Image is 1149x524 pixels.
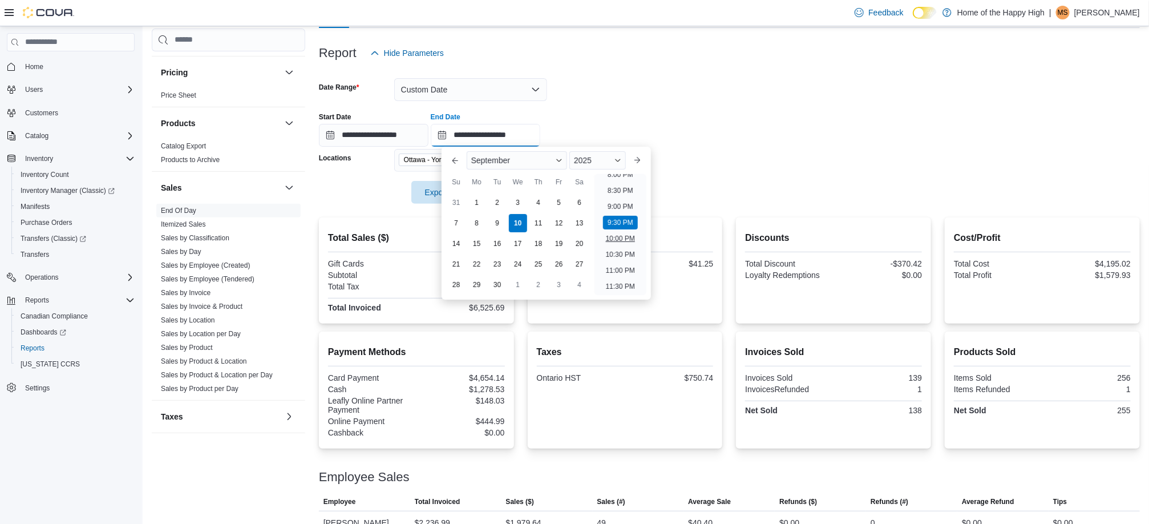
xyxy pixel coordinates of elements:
a: Sales by Product & Location [161,357,247,365]
span: Sales by Location [161,316,215,325]
div: Fr [550,173,568,191]
div: Total Cost [954,259,1040,268]
div: day-27 [571,255,589,273]
span: Settings [21,380,135,394]
span: Inventory [21,152,135,166]
button: Inventory Count [11,167,139,183]
div: Items Sold [954,373,1040,382]
h2: Total Sales ($) [328,231,505,245]
span: Sales by Invoice & Product [161,302,242,311]
div: day-26 [550,255,568,273]
div: InvoicesRefunded [745,385,831,394]
a: Products to Archive [161,156,220,164]
h3: Report [319,46,357,60]
span: Reports [21,293,135,307]
p: [PERSON_NAME] [1074,6,1140,19]
span: Operations [25,273,59,282]
h3: Employee Sales [319,470,410,484]
span: September [471,156,510,165]
h2: Payment Methods [328,345,505,359]
span: Dashboards [16,325,135,339]
span: Purchase Orders [21,218,72,227]
button: Inventory [2,151,139,167]
div: day-24 [509,255,527,273]
span: Reports [21,344,44,353]
span: Dashboards [21,328,66,337]
div: day-6 [571,194,589,212]
ul: Time [594,174,646,295]
h3: Taxes [161,411,183,422]
div: day-20 [571,235,589,253]
a: Sales by Employee (Tendered) [161,275,254,283]
label: Locations [319,154,351,163]
button: Inventory [21,152,58,166]
span: Ottawa - York Street - Fire & Flower [399,154,507,166]
div: day-30 [488,276,507,294]
div: $0.00 [419,259,505,268]
div: day-13 [571,214,589,232]
div: Su [447,173,466,191]
button: Purchase Orders [11,215,139,231]
a: Inventory Manager (Classic) [11,183,139,199]
span: Sales by Day [161,247,201,256]
li: 8:00 PM [603,168,638,182]
span: Sales by Product & Location per Day [161,370,273,380]
div: $4,195.02 [1045,259,1131,268]
span: Inventory Manager (Classic) [21,186,115,195]
li: 11:30 PM [601,280,640,293]
span: Users [21,83,135,96]
button: Products [161,118,280,129]
button: Reports [21,293,54,307]
button: Sales [282,181,296,195]
h2: Cost/Profit [954,231,1131,245]
span: Catalog Export [161,142,206,151]
span: Hide Parameters [384,47,444,59]
div: Tu [488,173,507,191]
a: Inventory Count [16,168,74,182]
label: Start Date [319,112,351,122]
button: Hide Parameters [366,42,448,65]
div: $1,278.53 [419,385,505,394]
a: Inventory Manager (Classic) [16,184,119,197]
span: Settings [25,384,50,393]
span: Manifests [21,202,50,211]
div: day-21 [447,255,466,273]
div: day-3 [509,194,527,212]
div: day-15 [468,235,486,253]
li: 9:30 PM [603,216,638,229]
div: September, 2025 [446,192,590,295]
h2: Discounts [745,231,922,245]
div: $444.99 [419,417,505,426]
h3: Pricing [161,67,188,78]
span: Operations [21,271,135,284]
span: Inventory Manager (Classic) [16,184,135,197]
span: [US_STATE] CCRS [21,360,80,369]
span: Transfers (Classic) [21,234,86,243]
div: $148.03 [419,396,505,405]
button: Customers [2,104,139,121]
button: Products [282,116,296,130]
label: Date Range [319,83,359,92]
button: Transfers [11,247,139,263]
div: 256 [1045,373,1131,382]
span: Refunds (#) [871,497,908,506]
span: Inventory [25,154,53,163]
button: Catalog [2,128,139,144]
span: Average Sale [688,497,731,506]
div: Sales [152,204,305,400]
span: Sales by Invoice [161,288,211,297]
a: Sales by Invoice & Product [161,303,242,311]
button: Settings [2,379,139,396]
div: Button. Open the month selector. September is currently selected. [467,151,567,170]
h3: Sales [161,182,182,194]
div: Mo [468,173,486,191]
div: 139 [836,373,922,382]
div: $6,525.69 [419,303,505,312]
div: 255 [1045,406,1131,415]
div: day-2 [488,194,507,212]
div: Gift Cards [328,259,414,268]
div: Th [529,173,548,191]
div: Total Discount [745,259,831,268]
a: Catalog Export [161,142,206,150]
